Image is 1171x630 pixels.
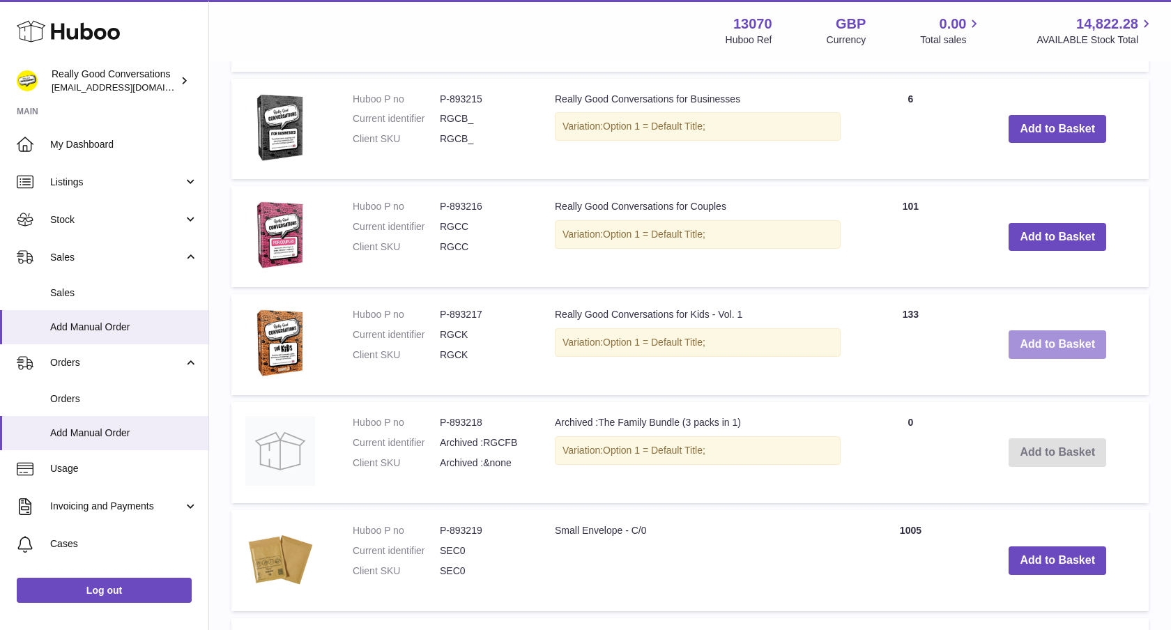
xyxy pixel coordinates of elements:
dd: RGCK [440,328,527,341]
dd: P-893217 [440,308,527,321]
dt: Current identifier [353,220,440,233]
dt: Current identifier [353,436,440,450]
td: 6 [855,79,966,180]
dt: Client SKU [353,348,440,362]
span: Orders [50,356,183,369]
span: Add Manual Order [50,427,198,440]
button: Add to Basket [1009,115,1106,144]
td: Really Good Conversations for Kids - Vol. 1 [541,294,855,395]
dd: Archived :RGCFB [440,436,527,450]
span: Sales [50,286,198,300]
button: Add to Basket [1009,223,1106,252]
dt: Huboo P no [353,93,440,106]
dt: Client SKU [353,456,440,470]
span: Option 1 = Default Title; [603,229,705,240]
button: Add to Basket [1009,546,1106,575]
span: AVAILABLE Stock Total [1036,33,1154,47]
dd: SEC0 [440,544,527,558]
span: Stock [50,213,183,226]
td: Archived :The Family Bundle (3 packs in 1) [541,402,855,503]
dt: Huboo P no [353,524,440,537]
dd: RGCC [440,240,527,254]
span: Usage [50,462,198,475]
td: 101 [855,186,966,287]
div: Really Good Conversations [52,68,177,94]
div: Huboo Ref [726,33,772,47]
span: Total sales [920,33,982,47]
span: Invoicing and Payments [50,500,183,513]
div: Variation: [555,436,841,465]
div: Currency [827,33,866,47]
div: Variation: [555,220,841,249]
dd: RGCC [440,220,527,233]
dt: Client SKU [353,132,440,146]
dt: Huboo P no [353,416,440,429]
dd: P-893216 [440,200,527,213]
dt: Current identifier [353,544,440,558]
span: Sales [50,251,183,264]
img: hello@reallygoodconversations.co [17,70,38,91]
dd: RGCB_ [440,112,527,125]
img: Really Good Conversations for Kids - Vol. 1 [245,308,315,378]
a: 0.00 Total sales [920,15,982,47]
strong: 13070 [733,15,772,33]
td: Really Good Conversations for Couples [541,186,855,287]
dt: Huboo P no [353,200,440,213]
span: Listings [50,176,183,189]
img: Really Good Conversations for Couples [245,200,315,270]
dt: Current identifier [353,328,440,341]
td: Small Envelope - C/0 [541,510,855,611]
a: Log out [17,578,192,603]
span: Cases [50,537,198,551]
dt: Client SKU [353,240,440,254]
img: Archived :The Family Bundle (3 packs in 1) [245,416,315,486]
img: Really Good Conversations for Businesses [245,93,315,162]
span: Option 1 = Default Title; [603,337,705,348]
td: Really Good Conversations for Businesses [541,79,855,180]
strong: GBP [836,15,866,33]
span: My Dashboard [50,138,198,151]
span: Add Manual Order [50,321,198,334]
dt: Huboo P no [353,308,440,321]
div: Variation: [555,112,841,141]
span: Orders [50,392,198,406]
div: Variation: [555,328,841,357]
dt: Client SKU [353,564,440,578]
dd: P-893218 [440,416,527,429]
dd: RGCB_ [440,132,527,146]
img: Small Envelope - C/0 [245,524,315,594]
td: 133 [855,294,966,395]
td: 0 [855,402,966,503]
dd: P-893219 [440,524,527,537]
a: 14,822.28 AVAILABLE Stock Total [1036,15,1154,47]
td: 1005 [855,510,966,611]
span: Option 1 = Default Title; [603,121,705,132]
dt: Current identifier [353,112,440,125]
span: 14,822.28 [1076,15,1138,33]
dd: SEC0 [440,564,527,578]
span: [EMAIL_ADDRESS][DOMAIN_NAME] [52,82,205,93]
dd: RGCK [440,348,527,362]
dd: Archived :&none [440,456,527,470]
span: 0.00 [940,15,967,33]
span: Option 1 = Default Title; [603,445,705,456]
button: Add to Basket [1009,330,1106,359]
dd: P-893215 [440,93,527,106]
